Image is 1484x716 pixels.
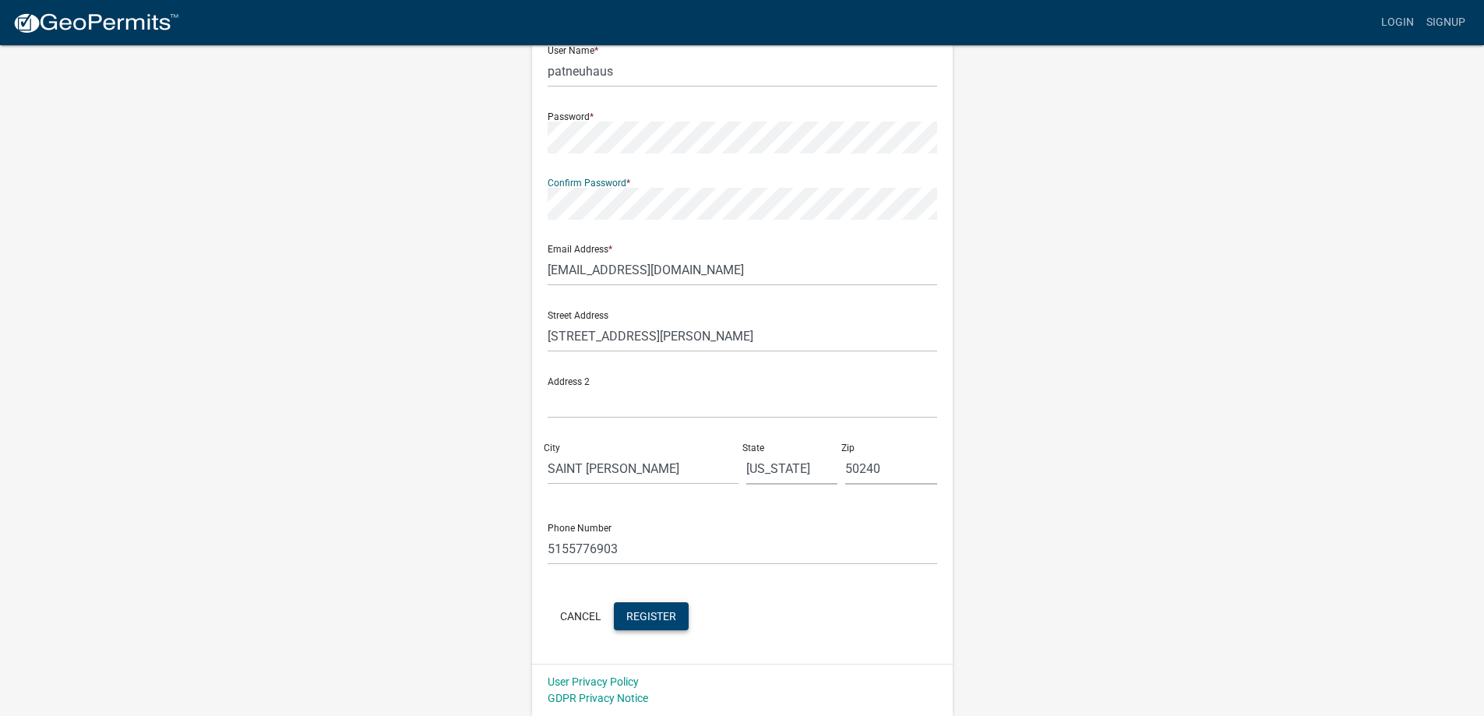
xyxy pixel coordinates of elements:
[1375,8,1420,37] a: Login
[614,602,689,630] button: Register
[548,675,639,688] a: User Privacy Policy
[1420,8,1472,37] a: Signup
[548,602,614,630] button: Cancel
[548,692,648,704] a: GDPR Privacy Notice
[626,609,676,622] span: Register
